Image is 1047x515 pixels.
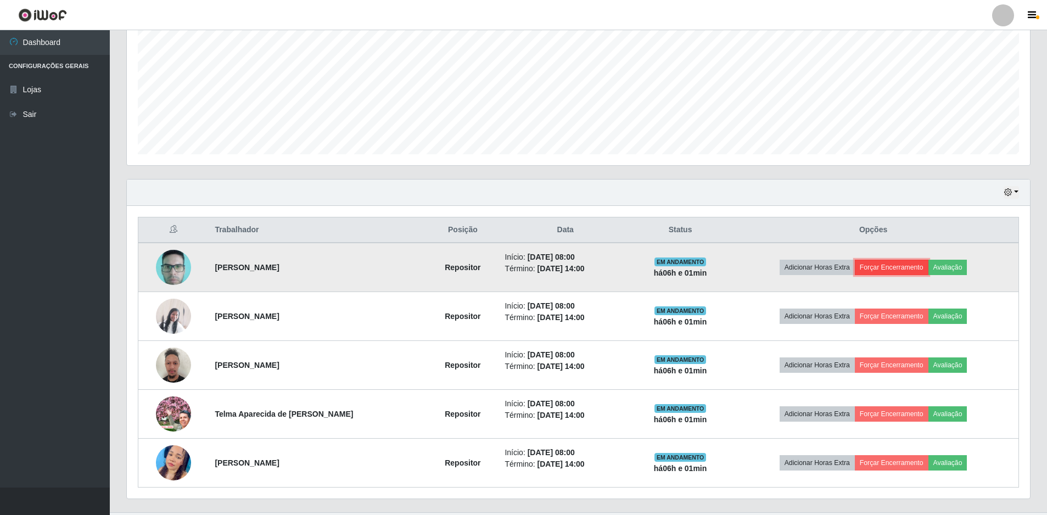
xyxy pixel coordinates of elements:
[505,263,626,275] li: Término:
[208,217,427,243] th: Trabalhador
[215,458,279,467] strong: [PERSON_NAME]
[780,260,855,275] button: Adicionar Horas Extra
[156,396,191,432] img: 1753488226695.jpeg
[156,342,191,388] img: 1753289887027.jpeg
[928,406,967,422] button: Avaliação
[928,455,967,471] button: Avaliação
[538,264,585,273] time: [DATE] 14:00
[928,357,967,373] button: Avaliação
[654,464,707,473] strong: há 06 h e 01 min
[632,217,728,243] th: Status
[215,312,279,321] strong: [PERSON_NAME]
[654,257,707,266] span: EM ANDAMENTO
[505,398,626,410] li: Início:
[780,455,855,471] button: Adicionar Horas Extra
[498,217,632,243] th: Data
[855,309,928,324] button: Forçar Encerramento
[855,357,928,373] button: Forçar Encerramento
[445,410,480,418] strong: Repositor
[780,309,855,324] button: Adicionar Horas Extra
[654,415,707,424] strong: há 06 h e 01 min
[780,406,855,422] button: Adicionar Horas Extra
[445,458,480,467] strong: Repositor
[528,399,575,408] time: [DATE] 08:00
[654,317,707,326] strong: há 06 h e 01 min
[215,263,279,272] strong: [PERSON_NAME]
[855,455,928,471] button: Forçar Encerramento
[505,300,626,312] li: Início:
[505,410,626,421] li: Término:
[654,404,707,413] span: EM ANDAMENTO
[654,268,707,277] strong: há 06 h e 01 min
[728,217,1018,243] th: Opções
[654,355,707,364] span: EM ANDAMENTO
[505,447,626,458] li: Início:
[156,299,191,334] img: 1751480704015.jpeg
[855,260,928,275] button: Forçar Encerramento
[445,263,480,272] strong: Repositor
[538,313,585,322] time: [DATE] 14:00
[427,217,498,243] th: Posição
[780,357,855,373] button: Adicionar Horas Extra
[538,362,585,371] time: [DATE] 14:00
[654,306,707,315] span: EM ANDAMENTO
[505,458,626,470] li: Término:
[18,8,67,22] img: CoreUI Logo
[928,309,967,324] button: Avaliação
[215,361,279,370] strong: [PERSON_NAME]
[528,301,575,310] time: [DATE] 08:00
[505,251,626,263] li: Início:
[538,460,585,468] time: [DATE] 14:00
[528,448,575,457] time: [DATE] 08:00
[505,312,626,323] li: Término:
[505,361,626,372] li: Término:
[928,260,967,275] button: Avaliação
[445,312,480,321] strong: Repositor
[654,366,707,375] strong: há 06 h e 01 min
[505,349,626,361] li: Início:
[538,411,585,419] time: [DATE] 14:00
[654,453,707,462] span: EM ANDAMENTO
[215,410,353,418] strong: Telma Aparecida de [PERSON_NAME]
[156,246,191,289] img: 1752163217594.jpeg
[156,425,191,501] img: 1753795450805.jpeg
[528,253,575,261] time: [DATE] 08:00
[855,406,928,422] button: Forçar Encerramento
[528,350,575,359] time: [DATE] 08:00
[445,361,480,370] strong: Repositor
